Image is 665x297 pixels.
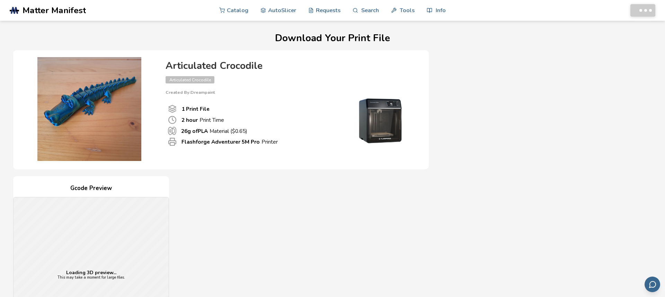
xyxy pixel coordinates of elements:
[181,116,224,124] p: Print Time
[166,61,415,71] h4: Articulated Crocodile
[23,6,86,15] span: Matter Manifest
[181,138,260,145] b: Flashforge Adventurer 5M Pro
[166,90,415,95] p: Created By: Dreampaint
[181,127,208,135] b: 26 g of PLA
[57,276,125,280] p: This may take a moment for large files.
[168,127,176,135] span: Material Used
[168,105,177,113] span: Number Of Print files
[166,76,214,83] span: Articulated Crocodile
[13,183,169,194] h4: Gcode Preview
[645,277,660,292] button: Send feedback via email
[181,105,210,112] b: 1 Print File
[20,57,159,161] img: Product
[181,127,247,135] p: Material ($ 0.65 )
[13,33,651,44] h1: Download Your Print File
[346,95,415,147] img: Printer
[168,116,177,124] span: Print Time
[181,138,278,145] p: Printer
[181,116,198,124] b: 2 hour
[57,270,125,276] p: Loading 3D preview...
[168,137,177,146] span: Printer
